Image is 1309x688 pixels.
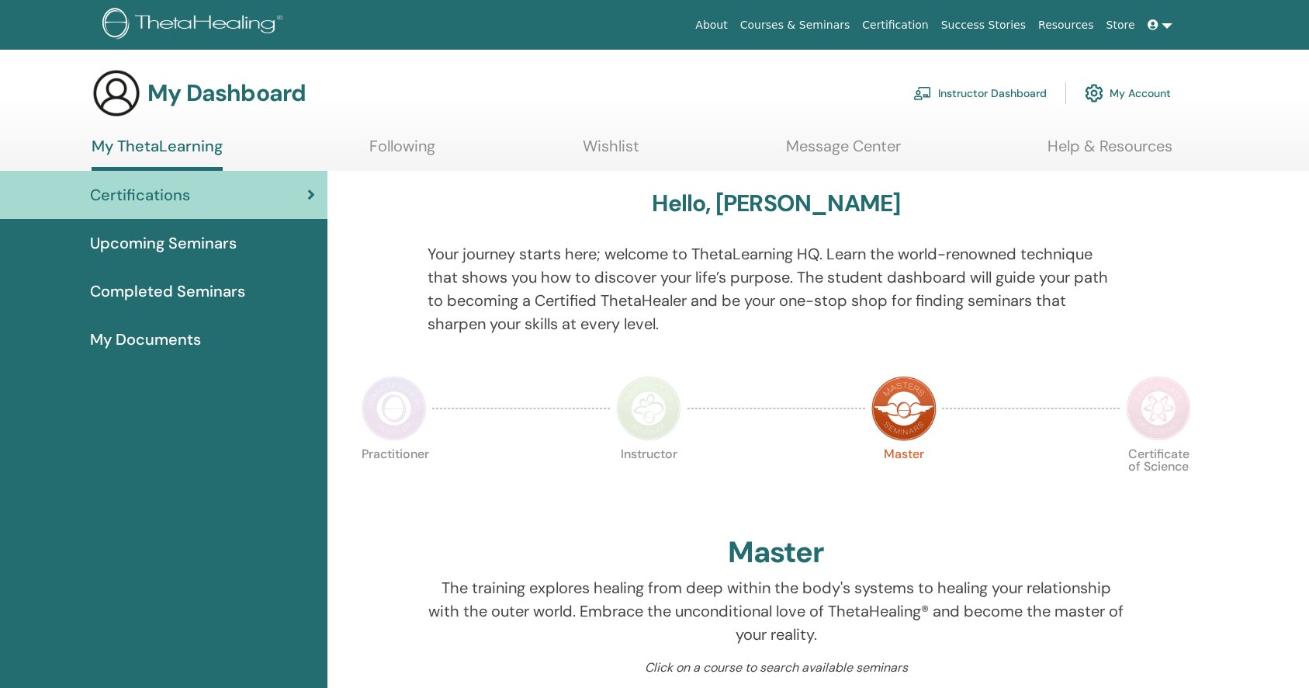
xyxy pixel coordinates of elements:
[734,11,857,40] a: Courses & Seminars
[856,11,934,40] a: Certification
[90,183,190,207] span: Certifications
[616,376,681,441] img: Instructor
[102,8,288,43] img: logo.png
[90,280,245,303] span: Completed Seminars
[90,231,237,255] span: Upcoming Seminars
[428,576,1125,646] p: The training explores healing from deep within the body's systems to healing your relationship wi...
[1032,11,1100,40] a: Resources
[1085,76,1171,110] a: My Account
[1126,448,1191,513] p: Certificate of Science
[147,79,306,107] h3: My Dashboard
[871,448,937,513] p: Master
[728,535,824,571] h2: Master
[92,68,141,118] img: generic-user-icon.jpg
[428,242,1125,335] p: Your journey starts here; welcome to ThetaLearning HQ. Learn the world-renowned technique that sh...
[1100,11,1141,40] a: Store
[92,137,223,171] a: My ThetaLearning
[90,328,201,351] span: My Documents
[652,189,900,217] h3: Hello, [PERSON_NAME]
[689,11,733,40] a: About
[913,86,932,100] img: chalkboard-teacher.svg
[1085,80,1103,106] img: cog.svg
[913,76,1047,110] a: Instructor Dashboard
[583,137,639,167] a: Wishlist
[1048,137,1172,167] a: Help & Resources
[1126,376,1191,441] img: Certificate of Science
[616,448,681,513] p: Instructor
[786,137,901,167] a: Message Center
[935,11,1032,40] a: Success Stories
[362,376,427,441] img: Practitioner
[369,137,435,167] a: Following
[362,448,427,513] p: Practitioner
[871,376,937,441] img: Master
[428,658,1125,677] p: Click on a course to search available seminars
